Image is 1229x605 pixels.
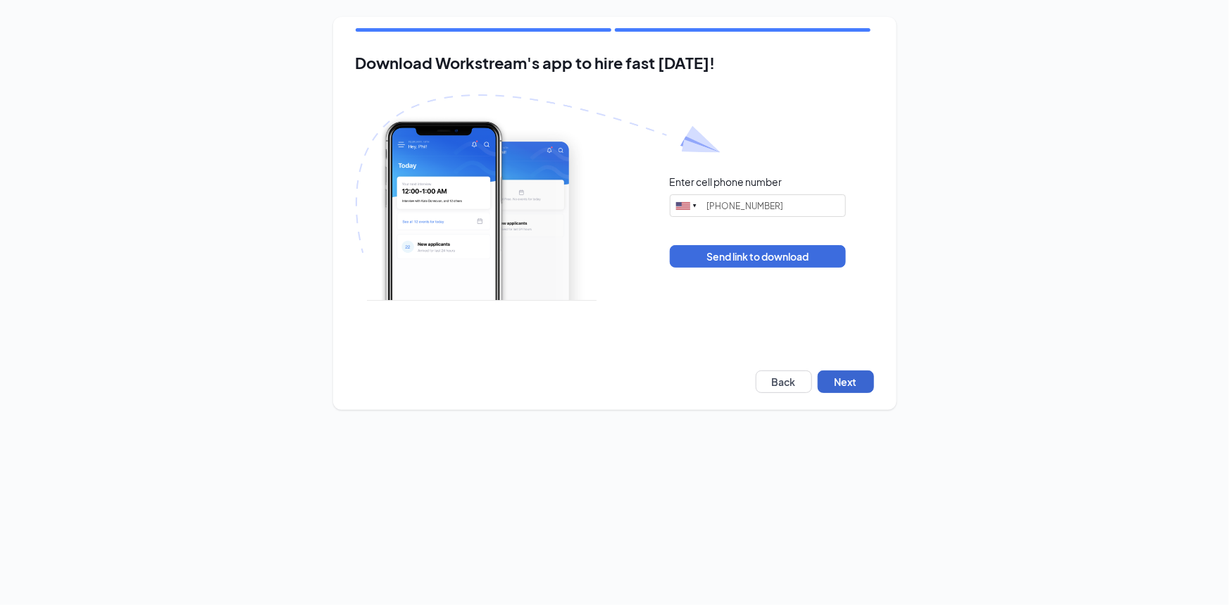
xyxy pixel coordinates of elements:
div: United States: +1 [670,195,703,216]
button: Send link to download [670,245,846,268]
button: Back [756,370,812,393]
input: (201) 555-0123 [670,194,846,217]
img: Download Workstream's app with paper plane [356,94,720,301]
h2: Download Workstream's app to hire fast [DATE]! [356,54,874,72]
div: Enter cell phone number [670,175,782,189]
button: Next [818,370,874,393]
